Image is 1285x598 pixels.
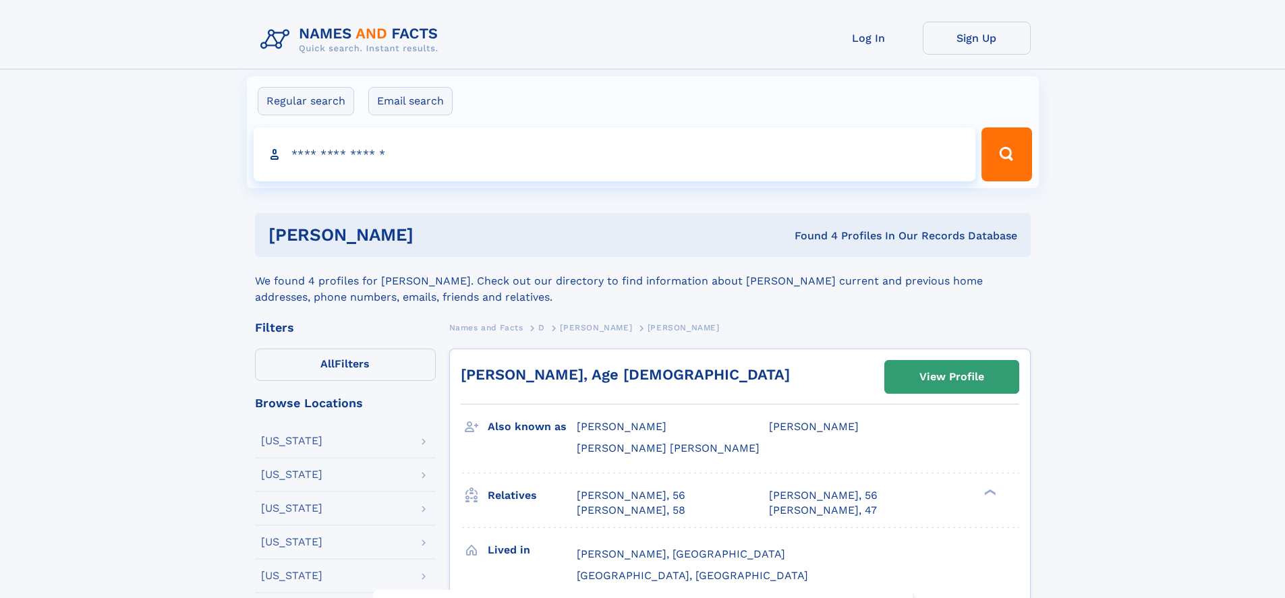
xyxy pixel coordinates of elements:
[577,488,685,503] a: [PERSON_NAME], 56
[255,349,436,381] label: Filters
[254,127,976,181] input: search input
[488,484,577,507] h3: Relatives
[538,319,545,336] a: D
[368,87,453,115] label: Email search
[261,436,322,446] div: [US_STATE]
[261,537,322,547] div: [US_STATE]
[320,357,335,370] span: All
[815,22,923,55] a: Log In
[885,361,1019,393] a: View Profile
[255,397,436,409] div: Browse Locations
[261,469,322,480] div: [US_STATE]
[268,227,604,243] h1: [PERSON_NAME]
[981,127,1031,181] button: Search Button
[255,257,1031,305] div: We found 4 profiles for [PERSON_NAME]. Check out our directory to find information about [PERSON_...
[461,366,790,383] a: [PERSON_NAME], Age [DEMOGRAPHIC_DATA]
[577,569,808,582] span: [GEOGRAPHIC_DATA], [GEOGRAPHIC_DATA]
[923,22,1031,55] a: Sign Up
[981,487,997,496] div: ❯
[560,319,632,336] a: [PERSON_NAME]
[488,539,577,562] h3: Lived in
[258,87,354,115] label: Regular search
[577,547,785,560] span: [PERSON_NAME], [GEOGRAPHIC_DATA]
[648,323,720,332] span: [PERSON_NAME]
[538,323,545,332] span: D
[769,503,877,518] a: [PERSON_NAME], 47
[449,319,523,336] a: Names and Facts
[604,229,1017,243] div: Found 4 Profiles In Our Records Database
[261,503,322,514] div: [US_STATE]
[255,22,449,58] img: Logo Names and Facts
[577,420,666,433] span: [PERSON_NAME]
[488,415,577,438] h3: Also known as
[769,420,859,433] span: [PERSON_NAME]
[261,570,322,581] div: [US_STATE]
[577,503,685,518] a: [PERSON_NAME], 58
[769,488,878,503] a: [PERSON_NAME], 56
[560,323,632,332] span: [PERSON_NAME]
[919,361,984,392] div: View Profile
[255,322,436,334] div: Filters
[577,442,760,454] span: [PERSON_NAME] [PERSON_NAME]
